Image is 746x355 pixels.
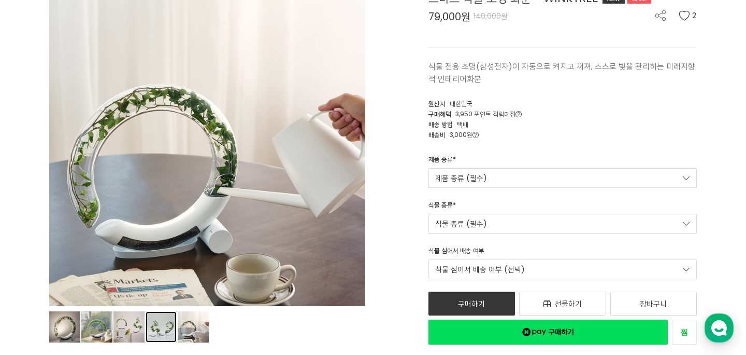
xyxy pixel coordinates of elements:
span: 2 [692,10,697,21]
a: 구매하기 [428,292,515,316]
span: 3,950 포인트 적립예정 [455,110,522,118]
span: 배송 방법 [428,120,453,129]
div: 제품 종류 [428,155,456,168]
span: 대한민국 [450,99,472,108]
span: 택배 [457,120,468,129]
a: 설정 [134,269,199,295]
a: 새창 [672,320,697,345]
a: 장바구니 [610,292,697,316]
span: 배송비 [428,130,446,139]
span: 대화 [95,285,107,293]
a: 홈 [3,269,68,295]
a: 식물 심어서 배송 여부 (선택) [428,260,697,279]
span: 홈 [33,284,39,293]
a: 새창 [428,320,668,345]
p: 식물 전용 조명(삼성전자)이 자동으로 켜지고 꺼져, 스스로 빛을 관리하는 미래지향적 인테리어화분 [428,60,697,85]
a: 제품 종류 (필수) [428,168,697,188]
a: 대화 [68,269,134,295]
button: 2 [679,10,697,21]
span: 원산지 [428,99,446,108]
span: 구매혜택 [428,110,451,118]
span: 3,000원 [450,130,479,139]
div: 식물 심어서 배송 여부 [428,246,484,260]
span: 79,000원 [428,11,470,22]
span: 선물하기 [555,298,582,309]
a: 선물하기 [519,292,606,316]
a: 식물 종류 (필수) [428,214,697,234]
span: 설정 [160,284,173,293]
div: 식물 종류 [428,200,456,214]
span: 140,000원 [474,11,508,21]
